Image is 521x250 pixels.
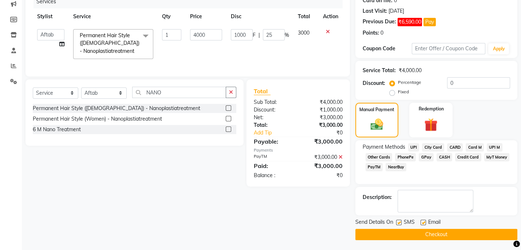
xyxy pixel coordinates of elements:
th: Total [293,8,318,25]
span: Send Details On [355,218,393,227]
div: Payable: [248,137,298,146]
label: Manual Payment [359,106,394,113]
span: PhonePe [395,153,416,161]
img: _gift.svg [420,117,442,133]
th: Stylist [33,8,69,25]
th: Price [186,8,227,25]
label: Percentage [398,79,421,86]
div: Permanent Hair Style ([DEMOGRAPHIC_DATA]) - Nanoplastiatreatment [33,105,200,112]
span: UPI M [487,143,502,152]
button: Apply [488,43,509,54]
div: ₹1,000.00 [298,106,348,114]
span: F [253,31,256,39]
div: [DATE] [388,7,404,15]
div: Points: [363,29,379,37]
div: Service Total: [363,67,396,74]
span: City Card [422,143,444,152]
span: ₹6,590.00 [398,18,422,26]
div: Total: [248,121,298,129]
span: 3000 [298,30,309,36]
div: ₹3,000.00 [298,153,348,161]
div: ₹0 [298,172,348,179]
span: Total [254,87,271,95]
span: | [258,31,260,39]
div: ₹4,000.00 [298,98,348,106]
span: MyT Money [484,153,510,161]
span: NearBuy [386,163,406,171]
button: Pay [423,18,436,26]
label: Fixed [398,89,409,95]
th: Qty [158,8,186,25]
div: ₹3,000.00 [298,114,348,121]
div: 0 [380,29,383,37]
span: CARD [447,143,463,152]
div: Previous Due: [363,18,396,26]
img: _cash.svg [367,117,387,132]
span: UPI [408,143,419,152]
div: ₹3,000.00 [298,161,348,170]
div: Balance : [248,172,298,179]
a: x [134,48,138,54]
span: CASH [437,153,452,161]
span: Payment Methods [363,143,405,151]
th: Disc [226,8,293,25]
span: Card M [466,143,484,152]
span: PayTM [366,163,383,171]
div: Sub Total: [248,98,298,106]
div: Last Visit: [363,7,387,15]
label: Redemption [418,106,443,112]
span: GPay [419,153,434,161]
span: Email [428,218,441,227]
th: Service [69,8,158,25]
div: ₹0 [307,129,348,137]
span: SMS [404,218,415,227]
a: Add Tip [248,129,307,137]
span: Other Cards [366,153,392,161]
span: Permanent Hair Style ([DEMOGRAPHIC_DATA]) - Nanoplastiatreatment [80,32,139,54]
div: Description: [363,194,392,201]
div: PayTM [248,153,298,161]
span: % [285,31,289,39]
div: Coupon Code [363,45,412,52]
div: Discount: [248,106,298,114]
input: Search or Scan [132,87,226,98]
div: Net: [248,114,298,121]
button: Checkout [355,229,517,240]
div: Permanent Hair Style (Women) - Nanoplastiatreatment [33,115,162,123]
div: ₹3,000.00 [298,137,348,146]
div: ₹4,000.00 [399,67,422,74]
div: ₹3,000.00 [298,121,348,129]
input: Enter Offer / Coupon Code [412,43,486,54]
th: Action [319,8,343,25]
div: Payments [254,147,343,153]
div: Paid: [248,161,298,170]
div: 6 M Nano Treatment [33,126,81,133]
div: Discount: [363,79,385,87]
span: Credit Card [455,153,481,161]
